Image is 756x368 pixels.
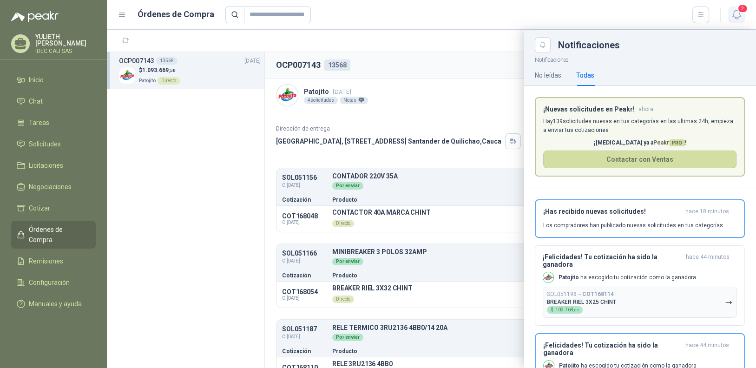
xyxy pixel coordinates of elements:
button: SOL051198→COT168114BREAKER RIEL 3X25 CHINT$103.768,00 [543,287,737,318]
p: BREAKER RIEL 3X25 CHINT [547,299,616,305]
span: ahora [638,105,653,113]
a: Remisiones [11,252,96,270]
span: Chat [29,96,43,106]
span: Peakr [653,139,685,146]
span: Manuales y ayuda [29,299,82,309]
span: Inicio [29,75,44,85]
a: Negociaciones [11,178,96,196]
p: Notificaciones [524,53,756,65]
p: ha escogido tu cotización como la ganadora [559,274,696,282]
span: Órdenes de Compra [29,224,87,245]
h3: ¡Has recibido nuevas solicitudes! [543,208,682,216]
span: Remisiones [29,256,63,266]
p: YULIETH [PERSON_NAME] [35,33,96,46]
p: IDEC CALI SAS [35,48,96,54]
span: hace 44 minutos [686,253,730,268]
button: 2 [728,7,745,23]
img: Logo peakr [11,11,59,22]
div: Todas [576,70,594,80]
a: Solicitudes [11,135,96,153]
span: ,00 [573,308,579,312]
span: hace 44 minutos [685,342,729,356]
h3: ¡Felicidades! Tu cotización ha sido la ganadora [543,253,682,268]
span: 2 [737,4,748,13]
span: PRO [669,139,685,146]
p: ¡[MEDICAL_DATA] ya a ! [543,138,736,147]
span: Solicitudes [29,139,61,149]
div: No leídas [535,70,561,80]
div: $ [547,306,583,314]
span: Configuración [29,277,70,288]
img: Company Logo [543,272,553,283]
a: Licitaciones [11,157,96,174]
b: Patojito [559,274,579,281]
h1: Órdenes de Compra [138,8,214,21]
a: Órdenes de Compra [11,221,96,249]
span: Negociaciones [29,182,72,192]
div: Notificaciones [558,40,745,50]
h3: ¡Nuevas solicitudes en Peakr! [543,105,635,113]
b: COT168114 [582,291,614,297]
button: Contactar con Ventas [543,151,736,168]
p: Hay 139 solicitudes nuevas en tus categorías en las ultimas 24h, empieza a enviar tus cotizaciones [543,117,736,135]
h3: ¡Felicidades! Tu cotización ha sido la ganadora [543,342,682,356]
button: ¡Has recibido nuevas solicitudes!hace 18 minutos Los compradores han publicado nuevas solicitudes... [535,199,745,238]
a: Manuales y ayuda [11,295,96,313]
span: Tareas [29,118,49,128]
span: hace 18 minutos [685,208,729,216]
button: ¡Felicidades! Tu cotización ha sido la ganadorahace 44 minutos Company LogoPatojito ha escogido t... [535,245,745,326]
button: Close [535,37,551,53]
span: 103.768 [555,308,579,312]
a: Configuración [11,274,96,291]
a: Chat [11,92,96,110]
span: Licitaciones [29,160,63,171]
p: SOL051198 → [547,291,614,298]
p: Los compradores han publicado nuevas solicitudes en tus categorías. [543,221,724,230]
a: Tareas [11,114,96,131]
a: Cotizar [11,199,96,217]
span: Cotizar [29,203,50,213]
a: Inicio [11,71,96,89]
